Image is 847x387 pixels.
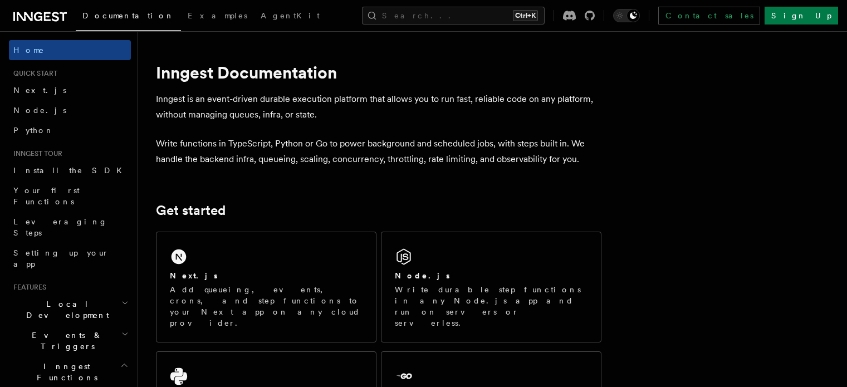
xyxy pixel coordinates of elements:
[156,136,601,167] p: Write functions in TypeScript, Python or Go to power background and scheduled jobs, with steps bu...
[188,11,247,20] span: Examples
[82,11,174,20] span: Documentation
[156,62,601,82] h1: Inngest Documentation
[170,284,363,329] p: Add queueing, events, crons, and step functions to your Next app on any cloud provider.
[513,10,538,21] kbd: Ctrl+K
[170,270,218,281] h2: Next.js
[9,160,131,180] a: Install the SDK
[156,203,226,218] a: Get started
[9,283,46,292] span: Features
[13,86,66,95] span: Next.js
[13,126,54,135] span: Python
[613,9,640,22] button: Toggle dark mode
[9,80,131,100] a: Next.js
[362,7,545,25] button: Search...Ctrl+K
[13,186,80,206] span: Your first Functions
[13,106,66,115] span: Node.js
[156,91,601,123] p: Inngest is an event-driven durable execution platform that allows you to run fast, reliable code ...
[9,325,131,356] button: Events & Triggers
[9,361,120,383] span: Inngest Functions
[381,232,601,342] a: Node.jsWrite durable step functions in any Node.js app and run on servers or serverless.
[9,330,121,352] span: Events & Triggers
[254,3,326,30] a: AgentKit
[9,243,131,274] a: Setting up your app
[76,3,181,31] a: Documentation
[9,69,57,78] span: Quick start
[9,212,131,243] a: Leveraging Steps
[658,7,760,25] a: Contact sales
[9,40,131,60] a: Home
[9,298,121,321] span: Local Development
[261,11,320,20] span: AgentKit
[13,217,107,237] span: Leveraging Steps
[9,294,131,325] button: Local Development
[156,232,376,342] a: Next.jsAdd queueing, events, crons, and step functions to your Next app on any cloud provider.
[13,248,109,268] span: Setting up your app
[9,120,131,140] a: Python
[765,7,838,25] a: Sign Up
[395,284,587,329] p: Write durable step functions in any Node.js app and run on servers or serverless.
[9,149,62,158] span: Inngest tour
[13,45,45,56] span: Home
[9,100,131,120] a: Node.js
[181,3,254,30] a: Examples
[9,180,131,212] a: Your first Functions
[395,270,450,281] h2: Node.js
[13,166,129,175] span: Install the SDK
